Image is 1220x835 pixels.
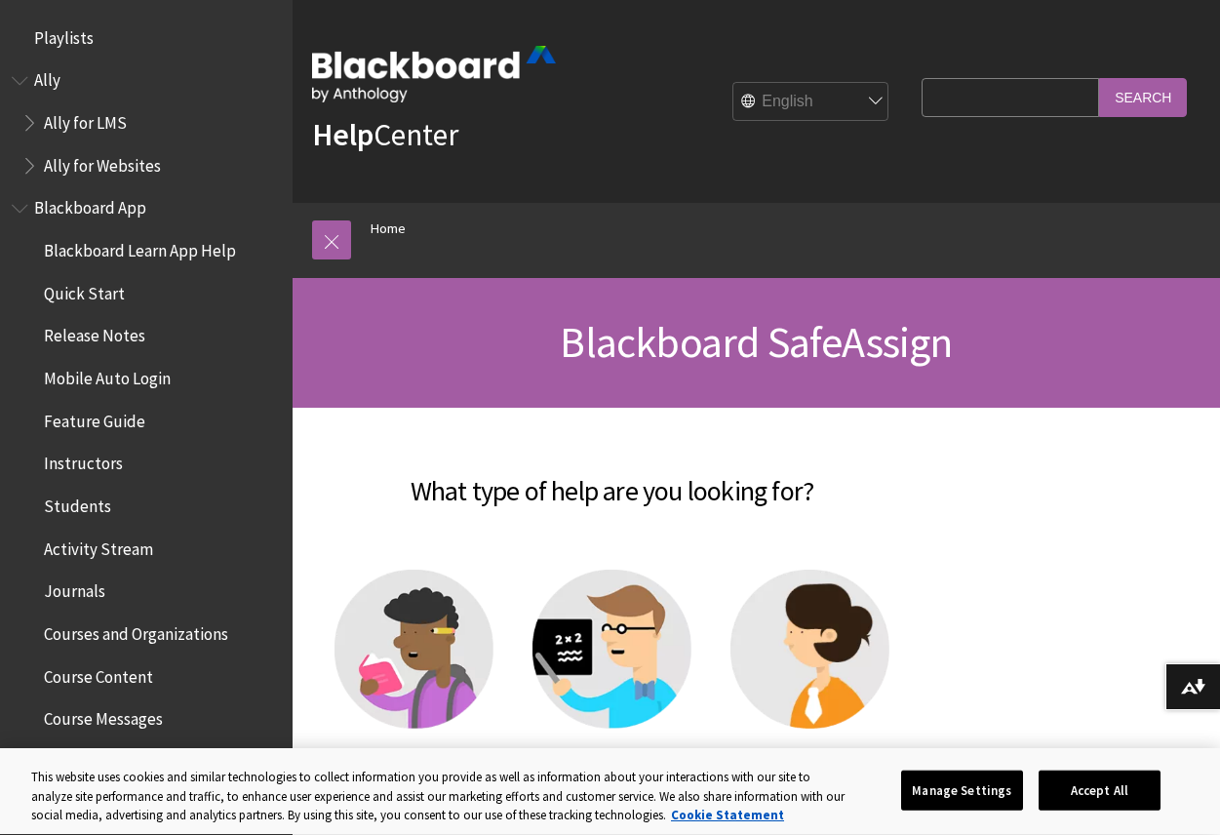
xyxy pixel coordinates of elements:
[901,770,1023,811] button: Manage Settings
[312,46,556,102] img: Blackboard by Anthology
[44,576,105,602] span: Journals
[44,448,123,474] span: Instructors
[44,533,153,559] span: Activity Stream
[312,447,912,511] h2: What type of help are you looking for?
[44,234,236,260] span: Blackboard Learn App Help
[34,192,146,219] span: Blackboard App
[44,277,125,303] span: Quick Start
[44,617,228,644] span: Courses and Organizations
[44,745,151,772] span: Offline Content
[371,217,406,241] a: Home
[560,315,952,369] span: Blackboard SafeAssign
[532,570,691,774] a: Instructor help Instructor
[34,21,94,48] span: Playlists
[730,570,889,774] a: Administrator help Administrator
[12,21,281,55] nav: Book outline for Playlists
[335,570,493,774] a: Student help Student
[44,320,145,346] span: Release Notes
[1039,770,1161,811] button: Accept All
[44,660,153,687] span: Course Content
[44,149,161,176] span: Ally for Websites
[44,106,127,133] span: Ally for LMS
[31,768,854,825] div: This website uses cookies and similar technologies to collect information you provide as well as ...
[44,362,171,388] span: Mobile Auto Login
[44,490,111,516] span: Students
[312,115,458,154] a: HelpCenter
[44,405,145,431] span: Feature Guide
[335,570,493,729] img: Student help
[312,115,374,154] strong: Help
[532,570,691,729] img: Instructor help
[730,570,889,729] img: Administrator help
[1099,78,1187,116] input: Search
[733,83,889,122] select: Site Language Selector
[12,64,281,182] nav: Book outline for Anthology Ally Help
[34,64,60,91] span: Ally
[671,807,784,823] a: More information about your privacy, opens in a new tab
[44,703,163,730] span: Course Messages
